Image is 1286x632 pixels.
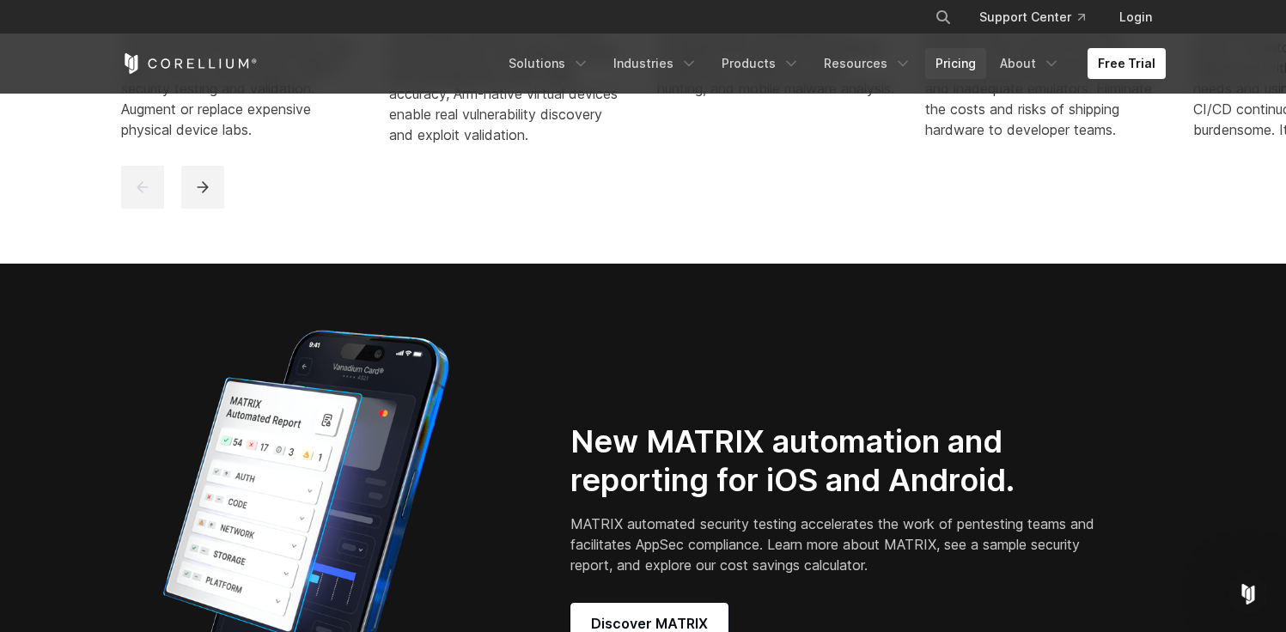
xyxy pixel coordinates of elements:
[570,513,1100,575] p: MATRIX automated security testing accelerates the work of pentesting teams and facilitates AppSec...
[1106,2,1166,33] a: Login
[570,422,1100,500] h2: New MATRIX automation and reporting for iOS and Android.
[914,2,1166,33] div: Navigation Menu
[121,166,164,209] button: previous
[181,166,224,209] button: next
[498,48,600,79] a: Solutions
[925,48,986,79] a: Pricing
[928,2,959,33] button: Search
[603,48,708,79] a: Industries
[1228,574,1269,615] iframe: Intercom live chat
[966,2,1099,33] a: Support Center
[121,53,258,74] a: Corellium Home
[1088,48,1166,79] a: Free Trial
[711,48,810,79] a: Products
[814,48,922,79] a: Resources
[498,48,1166,79] div: Navigation Menu
[990,48,1070,79] a: About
